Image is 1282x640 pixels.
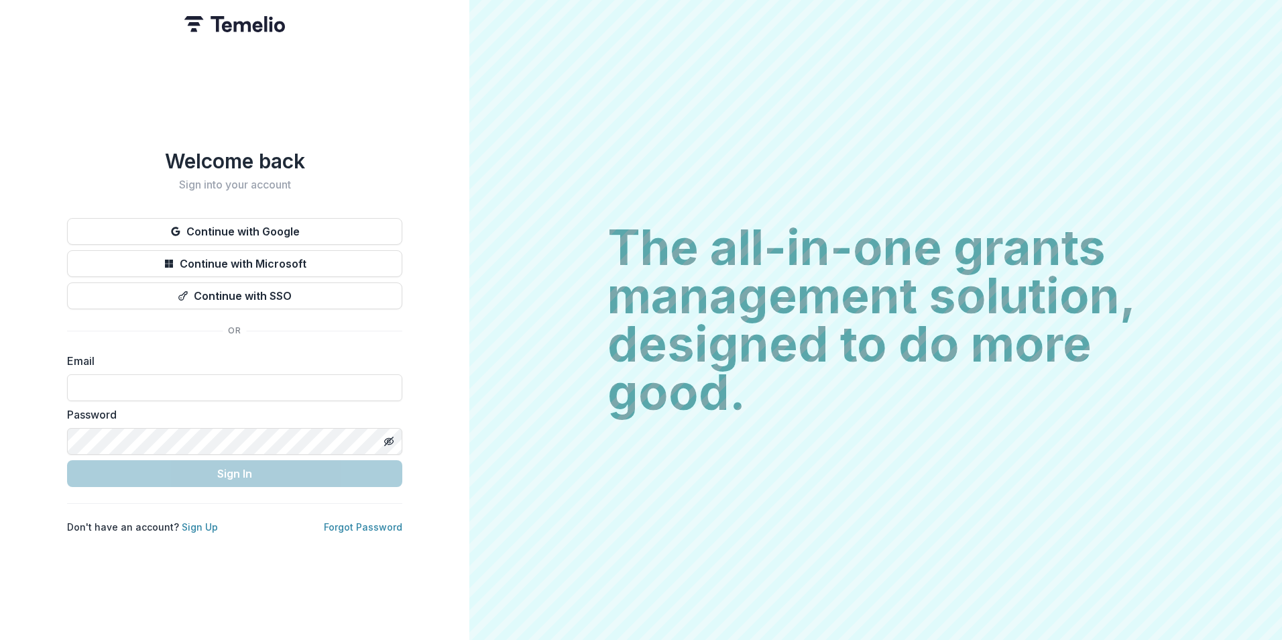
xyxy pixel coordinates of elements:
[182,521,218,533] a: Sign Up
[67,407,394,423] label: Password
[378,431,400,452] button: Toggle password visibility
[324,521,402,533] a: Forgot Password
[67,149,402,173] h1: Welcome back
[67,520,218,534] p: Don't have an account?
[67,353,394,369] label: Email
[67,282,402,309] button: Continue with SSO
[184,16,285,32] img: Temelio
[67,460,402,487] button: Sign In
[67,250,402,277] button: Continue with Microsoft
[67,218,402,245] button: Continue with Google
[67,178,402,191] h2: Sign into your account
